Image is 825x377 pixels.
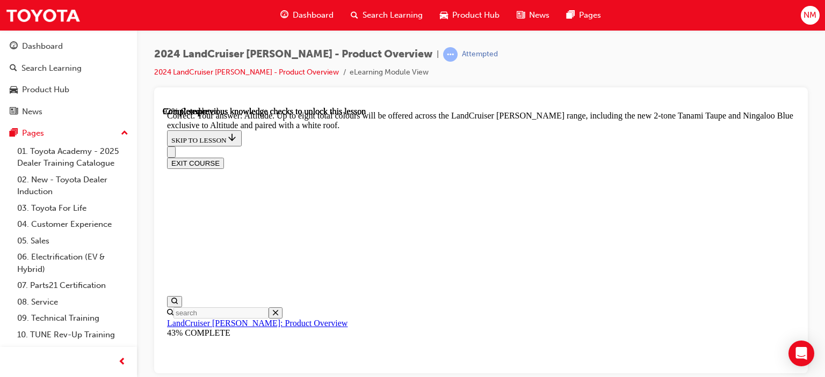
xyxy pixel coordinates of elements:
a: 10. TUNE Rev-Up Training [13,327,133,343]
button: Pages [4,123,133,143]
div: Dashboard [22,40,63,53]
div: 43% COMPLETE [4,221,632,231]
a: 08. Service [13,294,133,311]
span: guage-icon [280,9,288,22]
span: SKIP TO LESSON [9,29,75,38]
a: 03. Toyota For Life [13,200,133,217]
a: 09. Technical Training [13,310,133,327]
a: 04. Customer Experience [13,216,133,233]
a: Product Hub [4,80,133,100]
a: news-iconNews [508,4,558,26]
div: Pages [22,127,44,139]
a: 06. Electrification (EV & Hybrid) [13,249,133,277]
span: News [529,9,549,21]
span: | [437,48,439,61]
div: Search Learning [21,62,82,75]
a: LandCruiser [PERSON_NAME]: Product Overview [4,212,185,221]
button: DashboardSearch LearningProduct HubNews [4,34,133,123]
div: Open Intercom Messenger [788,341,814,366]
span: Pages [579,9,601,21]
span: Dashboard [293,9,334,21]
span: search-icon [351,9,358,22]
div: News [22,106,42,118]
span: NM [804,9,816,21]
a: All Pages [13,343,133,359]
span: car-icon [10,85,18,95]
span: search-icon [10,64,17,73]
span: pages-icon [10,129,18,138]
button: EXIT COURSE [4,51,61,62]
a: 05. Sales [13,233,133,249]
a: Search Learning [4,58,133,78]
a: guage-iconDashboard [272,4,342,26]
span: learningRecordVerb_ATTEMPT-icon [443,47,458,62]
span: guage-icon [10,42,18,51]
li: eLearning Module View [350,66,429,79]
button: SKIP TO LESSON [4,24,79,40]
span: news-icon [517,9,525,22]
button: Open search menu [4,189,19,201]
span: prev-icon [118,356,126,369]
button: NM [801,6,820,25]
button: Close search menu [106,201,120,212]
a: 01. Toyota Academy - 2025 Dealer Training Catalogue [13,143,133,172]
div: Correct. Your answer: Altitude. Up to eight total colours will be offered across the LandCruiser ... [4,4,632,24]
a: News [4,102,133,122]
div: Attempted [462,49,498,60]
span: pages-icon [567,9,575,22]
span: car-icon [440,9,448,22]
span: Product Hub [452,9,500,21]
a: car-iconProduct Hub [431,4,508,26]
span: Search Learning [363,9,423,21]
span: news-icon [10,107,18,117]
span: up-icon [121,127,128,141]
a: 02. New - Toyota Dealer Induction [13,172,133,200]
img: Trak [5,3,81,27]
input: Search [11,201,106,212]
a: 2024 LandCruiser [PERSON_NAME] - Product Overview [154,68,339,77]
a: search-iconSearch Learning [342,4,431,26]
div: Product Hub [22,84,69,96]
a: 07. Parts21 Certification [13,277,133,294]
a: Dashboard [4,36,133,56]
button: Close navigation menu [4,40,13,51]
a: pages-iconPages [558,4,610,26]
span: 2024 LandCruiser [PERSON_NAME] - Product Overview [154,48,432,61]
